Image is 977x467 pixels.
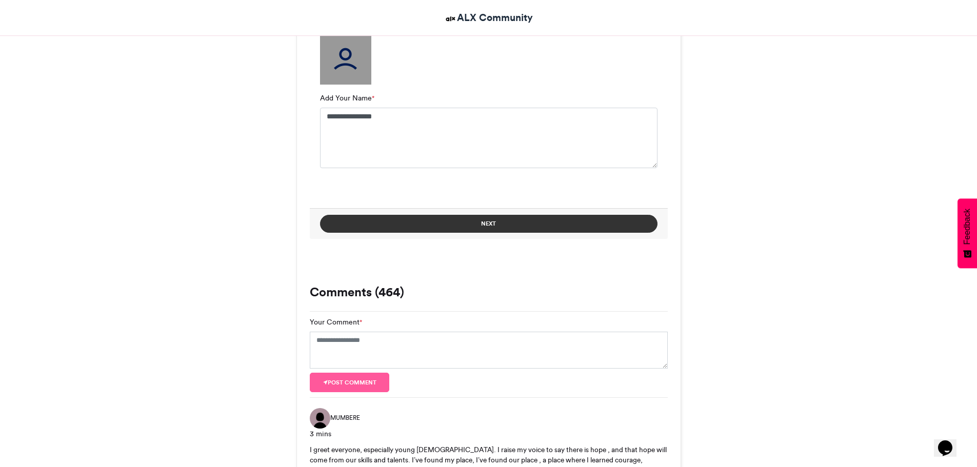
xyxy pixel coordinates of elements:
button: Feedback - Show survey [958,198,977,268]
label: Your Comment [310,317,362,328]
span: MUMBERE [330,413,360,422]
img: ALX Community [444,12,457,25]
iframe: chat widget [934,426,967,457]
span: Feedback [963,209,972,245]
label: Add Your Name [320,93,374,104]
h3: Comments (464) [310,286,668,298]
button: Next [320,215,657,233]
button: Post comment [310,373,390,392]
a: ALX Community [444,10,533,25]
div: 3 mins [310,429,668,439]
img: MUMBERE [310,408,330,429]
img: user_filled.png [320,33,371,85]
